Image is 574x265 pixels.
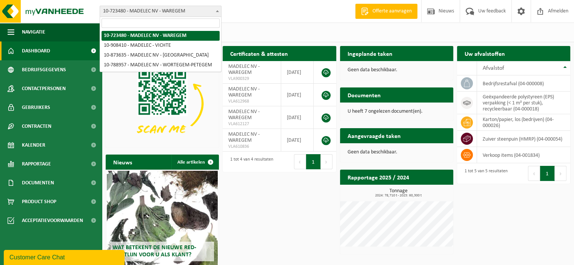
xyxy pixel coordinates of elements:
[102,51,220,60] li: 10-873635 - MADELEC NV - [GEOGRAPHIC_DATA]
[281,84,314,106] td: [DATE]
[106,155,140,169] h2: Nieuws
[540,166,555,181] button: 1
[461,165,508,182] div: 1 tot 5 van 5 resultaten
[281,106,314,129] td: [DATE]
[223,46,295,61] h2: Certificaten & attesten
[22,211,83,230] span: Acceptatievoorwaarden
[22,117,51,136] span: Contracten
[228,76,275,82] span: VLA900329
[340,46,400,61] h2: Ingeplande taken
[22,173,54,192] span: Documenten
[348,67,446,73] p: Geen data beschikbaar.
[555,166,566,181] button: Next
[483,65,504,71] span: Afvalstof
[528,166,540,181] button: Previous
[477,75,570,92] td: bedrijfsrestafval (04-000008)
[226,153,273,170] div: 1 tot 4 van 4 resultaten
[171,155,218,170] a: Alle artikelen
[228,64,260,75] span: MADELEC NV - WAREGEM
[22,192,56,211] span: Product Shop
[340,87,388,102] h2: Documenten
[102,41,220,51] li: 10-908410 - MADELEC - VICHTE
[22,79,66,98] span: Contactpersonen
[306,154,321,169] button: 1
[22,23,45,41] span: Navigatie
[294,154,306,169] button: Previous
[102,31,220,41] li: 10-723480 - MADELEC NV - WAREGEM
[107,171,218,265] a: Wat betekent de nieuwe RED-richtlijn voor u als klant?
[344,188,453,198] h3: Tonnage
[112,245,196,258] span: Wat betekent de nieuwe RED-richtlijn voor u als klant?
[344,194,453,198] span: 2024: 78,710 t - 2025: 60,300 t
[228,109,260,121] span: MADELEC NV - WAREGEM
[228,98,275,104] span: VLA612968
[340,170,417,184] h2: Rapportage 2025 / 2024
[106,61,219,146] img: Download de VHEPlus App
[397,184,452,199] a: Bekijk rapportage
[22,41,50,60] span: Dashboard
[477,114,570,131] td: karton/papier, los (bedrijven) (04-000026)
[228,121,275,127] span: VLA612127
[22,155,51,173] span: Rapportage
[281,129,314,152] td: [DATE]
[228,86,260,98] span: MADELEC NV - WAREGEM
[477,131,570,147] td: zuiver steenpuin (HMRP) (04-000054)
[321,154,332,169] button: Next
[371,8,414,15] span: Offerte aanvragen
[22,136,45,155] span: Kalender
[348,150,446,155] p: Geen data beschikbaar.
[228,132,260,143] span: MADELEC NV - WAREGEM
[281,61,314,84] td: [DATE]
[4,248,126,265] iframe: chat widget
[477,147,570,163] td: verkoop items (04-001834)
[100,6,221,17] span: 10-723480 - MADELEC NV - WAREGEM
[102,60,220,70] li: 10-788957 - MADELEC NV - WORTEGEM-PETEGEM
[22,60,66,79] span: Bedrijfsgegevens
[457,46,512,61] h2: Uw afvalstoffen
[355,4,417,19] a: Offerte aanvragen
[348,109,446,114] p: U heeft 7 ongelezen document(en).
[477,92,570,114] td: geëxpandeerde polystyreen (EPS) verpakking (< 1 m² per stuk), recycleerbaar (04-000018)
[228,144,275,150] span: VLA610836
[340,128,408,143] h2: Aangevraagde taken
[22,98,50,117] span: Gebruikers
